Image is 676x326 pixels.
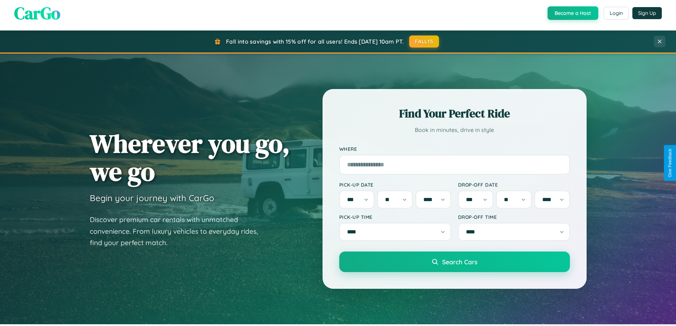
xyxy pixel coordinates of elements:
label: Drop-off Time [458,214,570,220]
h3: Begin your journey with CarGo [90,193,214,203]
button: Become a Host [548,6,598,20]
h2: Find Your Perfect Ride [339,106,570,121]
label: Pick-up Date [339,182,451,188]
label: Pick-up Time [339,214,451,220]
button: Login [604,7,629,20]
span: Search Cars [442,258,477,266]
button: Search Cars [339,252,570,272]
div: Give Feedback [667,149,672,177]
span: Fall into savings with 15% off for all users! Ends [DATE] 10am PT. [226,38,404,45]
label: Drop-off Date [458,182,570,188]
label: Where [339,146,570,152]
p: Discover premium car rentals with unmatched convenience. From luxury vehicles to everyday rides, ... [90,214,267,249]
p: Book in minutes, drive in style [339,125,570,135]
button: FALL15 [409,35,439,48]
h1: Wherever you go, we go [90,129,290,186]
span: CarGo [14,1,60,25]
button: Sign Up [632,7,662,19]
